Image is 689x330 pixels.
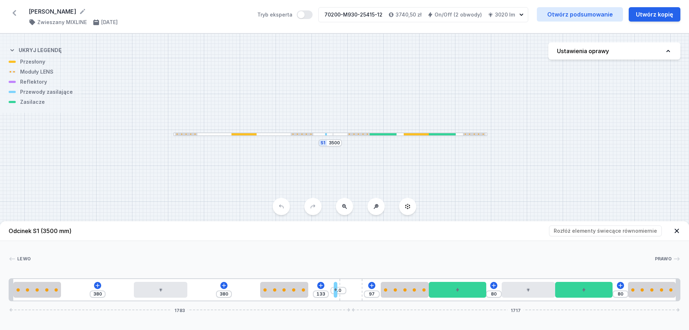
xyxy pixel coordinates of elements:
div: 5 LENS module 250mm 54° [13,282,61,298]
button: Edytuj nazwę projektu [79,8,86,15]
div: LED opal module 280mm [502,282,555,298]
h4: Zwieszany MIXLINE [37,19,87,26]
h4: [DATE] [101,19,118,26]
form: [PERSON_NAME] [29,7,249,16]
label: Tryb eksperta [257,10,313,19]
h4: Odcinek S1 [9,227,71,235]
h4: Ustawienia oprawy [557,47,609,55]
h4: 3020 lm [495,11,515,18]
button: 70200-M930-25415-123740,50 złOn/Off (2 obwody)3020 lm [318,7,528,22]
button: Utwórz kopię [629,7,680,22]
span: 1717 [508,308,524,312]
div: Power connection box with cable for Mixline DA/SW - set 4m. [334,282,338,298]
div: ON/OFF Driver - up to 16W [555,282,613,298]
div: 70200-M930-25415-12 [324,11,383,18]
span: (3500 mm) [41,227,71,234]
h4: 3740,50 zł [395,11,422,18]
a: Otwórz podsumowanie [537,7,623,22]
span: 1783 [172,308,188,312]
div: 5 LENS module 250mm 54° [381,282,428,298]
input: Wymiar [mm] [328,140,340,146]
div: LED opal module 280mm [134,282,187,298]
h4: Ukryj legendę [19,47,62,54]
span: Lewo [17,256,31,262]
div: ON/OFF Driver - up to 32W [429,282,486,298]
button: Ustawienia oprawy [548,42,680,60]
h4: On/Off (2 obwody) [435,11,482,18]
button: Ukryj legendę [9,41,62,58]
button: Tryb eksperta [297,10,313,19]
div: 5 LENS module 250mm 54° [628,282,676,298]
div: 5 LENS module 250mm 54° [260,282,308,298]
span: Prawo [655,256,672,262]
